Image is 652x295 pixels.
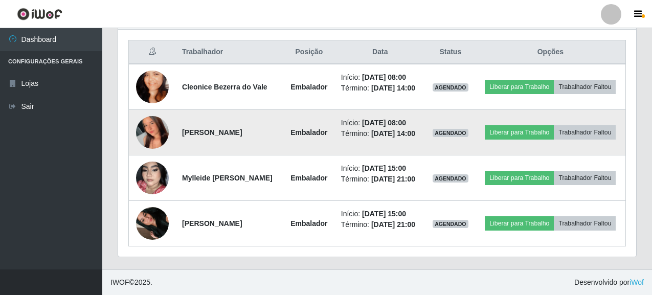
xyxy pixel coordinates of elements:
th: Trabalhador [176,40,283,64]
button: Trabalhador Faltou [554,171,616,185]
img: 1751397040132.jpeg [136,149,169,207]
strong: [PERSON_NAME] [182,128,242,137]
li: Término: [341,174,419,185]
time: [DATE] 08:00 [362,73,406,81]
time: [DATE] 14:00 [371,129,415,138]
span: AGENDADO [433,129,468,137]
time: [DATE] 21:00 [371,175,415,183]
strong: [PERSON_NAME] [182,219,242,228]
li: Término: [341,219,419,230]
strong: Cleonice Bezerra do Vale [182,83,267,91]
strong: Mylleide [PERSON_NAME] [182,174,273,182]
img: CoreUI Logo [17,8,62,20]
img: 1620185251285.jpeg [136,58,169,116]
img: 1756303335716.jpeg [136,96,169,169]
li: Início: [341,163,419,174]
span: IWOF [110,278,129,286]
strong: Embalador [290,174,327,182]
li: Início: [341,118,419,128]
li: Término: [341,128,419,139]
li: Término: [341,83,419,94]
time: [DATE] 15:00 [362,164,406,172]
img: 1756440823795.jpeg [136,194,169,253]
th: Status [425,40,476,64]
strong: Embalador [290,83,327,91]
th: Data [335,40,425,64]
span: AGENDADO [433,83,468,92]
span: Desenvolvido por [574,277,644,288]
span: AGENDADO [433,174,468,183]
button: Liberar para Trabalho [485,171,554,185]
time: [DATE] 15:00 [362,210,406,218]
th: Posição [283,40,335,64]
li: Início: [341,209,419,219]
strong: Embalador [290,219,327,228]
strong: Embalador [290,128,327,137]
button: Liberar para Trabalho [485,125,554,140]
time: [DATE] 08:00 [362,119,406,127]
th: Opções [476,40,626,64]
span: AGENDADO [433,220,468,228]
time: [DATE] 21:00 [371,220,415,229]
button: Trabalhador Faltou [554,125,616,140]
a: iWof [629,278,644,286]
span: © 2025 . [110,277,152,288]
button: Liberar para Trabalho [485,80,554,94]
li: Início: [341,72,419,83]
button: Liberar para Trabalho [485,216,554,231]
button: Trabalhador Faltou [554,216,616,231]
time: [DATE] 14:00 [371,84,415,92]
button: Trabalhador Faltou [554,80,616,94]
